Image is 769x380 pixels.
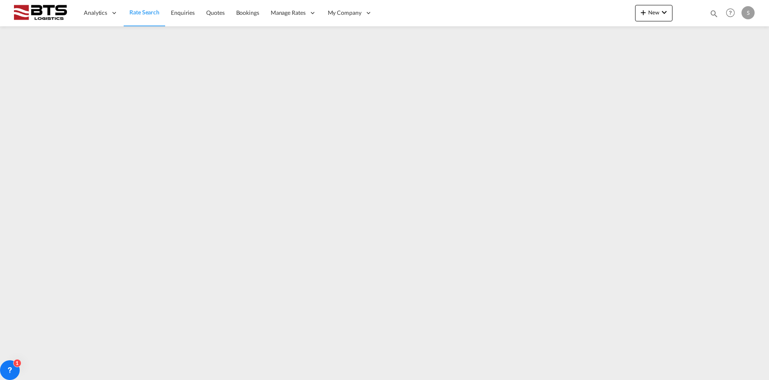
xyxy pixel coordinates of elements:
[723,6,737,20] span: Help
[741,6,755,19] div: S
[84,9,107,17] span: Analytics
[12,4,68,22] img: cdcc71d0be7811ed9adfbf939d2aa0e8.png
[171,9,195,16] span: Enquiries
[709,9,718,21] div: icon-magnify
[723,6,741,21] div: Help
[635,5,672,21] button: icon-plus 400-fgNewicon-chevron-down
[709,9,718,18] md-icon: icon-magnify
[638,7,648,17] md-icon: icon-plus 400-fg
[236,9,259,16] span: Bookings
[129,9,159,16] span: Rate Search
[638,9,669,16] span: New
[659,7,669,17] md-icon: icon-chevron-down
[328,9,361,17] span: My Company
[271,9,306,17] span: Manage Rates
[206,9,224,16] span: Quotes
